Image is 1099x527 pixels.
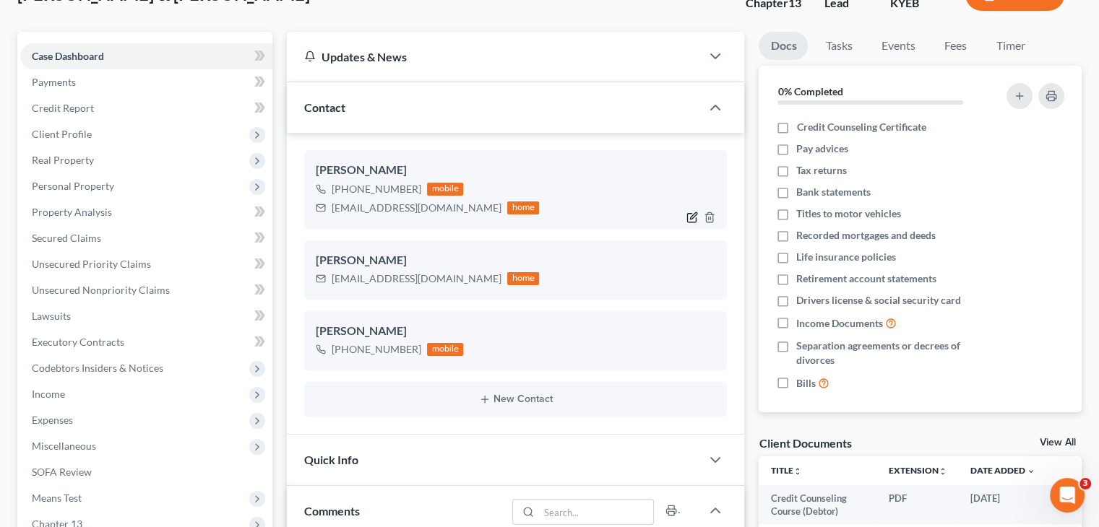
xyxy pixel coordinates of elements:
[332,271,501,286] div: [EMAIL_ADDRESS][DOMAIN_NAME]
[759,485,877,525] td: Credit Counseling Course (Debtor)
[20,329,272,355] a: Executory Contracts
[32,440,96,452] span: Miscellaneous
[20,69,272,95] a: Payments
[32,388,65,400] span: Income
[332,342,421,357] div: [PHONE_NUMBER]
[316,323,715,340] div: [PERSON_NAME]
[507,272,539,285] div: home
[32,414,73,426] span: Expenses
[959,485,1047,525] td: [DATE]
[20,199,272,225] a: Property Analysis
[32,492,82,504] span: Means Test
[316,252,715,269] div: [PERSON_NAME]
[1027,467,1035,476] i: expand_more
[20,225,272,251] a: Secured Claims
[32,206,112,218] span: Property Analysis
[20,251,272,277] a: Unsecured Priority Claims
[796,376,816,391] span: Bills
[796,185,871,199] span: Bank statements
[332,182,421,196] div: [PHONE_NUMBER]
[970,465,1035,476] a: Date Added expand_more
[796,250,896,264] span: Life insurance policies
[316,162,715,179] div: [PERSON_NAME]
[796,339,988,367] span: Separation agreements or decrees of divorces
[316,393,715,405] button: New Contact
[32,258,151,270] span: Unsecured Priority Claims
[304,453,358,466] span: Quick Info
[20,95,272,121] a: Credit Report
[20,303,272,329] a: Lawsuits
[32,232,101,244] span: Secured Claims
[1040,437,1076,448] a: View All
[20,43,272,69] a: Case Dashboard
[939,467,947,476] i: unfold_more
[507,201,539,214] div: home
[877,485,959,525] td: PDF
[32,284,170,296] span: Unsecured Nonpriority Claims
[32,180,114,192] span: Personal Property
[20,459,272,485] a: SOFA Review
[759,32,808,60] a: Docs
[796,163,847,178] span: Tax returns
[32,154,94,166] span: Real Property
[1079,478,1091,489] span: 3
[32,50,104,62] span: Case Dashboard
[32,76,76,88] span: Payments
[814,32,863,60] a: Tasks
[304,49,684,64] div: Updates & News
[869,32,926,60] a: Events
[759,435,851,450] div: Client Documents
[777,85,842,97] strong: 0% Completed
[32,362,163,374] span: Codebtors Insiders & Notices
[796,293,961,308] span: Drivers license & social security card
[796,228,936,243] span: Recorded mortgages and deeds
[796,271,936,286] span: Retirement account statements
[304,100,345,114] span: Contact
[796,141,848,156] span: Pay advices
[932,32,978,60] a: Fees
[20,277,272,303] a: Unsecured Nonpriority Claims
[427,183,463,196] div: mobile
[32,466,92,478] span: SOFA Review
[539,500,654,524] input: Search...
[889,465,947,476] a: Extensionunfold_more
[427,343,463,356] div: mobile
[32,128,92,140] span: Client Profile
[796,206,901,221] span: Titles to motor vehicles
[793,467,801,476] i: unfold_more
[770,465,801,476] a: Titleunfold_more
[32,336,124,348] span: Executory Contracts
[1050,478,1085,513] iframe: Intercom live chat
[32,102,94,114] span: Credit Report
[984,32,1036,60] a: Timer
[304,504,360,518] span: Comments
[32,310,71,322] span: Lawsuits
[796,316,883,331] span: Income Documents
[332,201,501,215] div: [EMAIL_ADDRESS][DOMAIN_NAME]
[796,120,926,134] span: Credit Counseling Certificate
